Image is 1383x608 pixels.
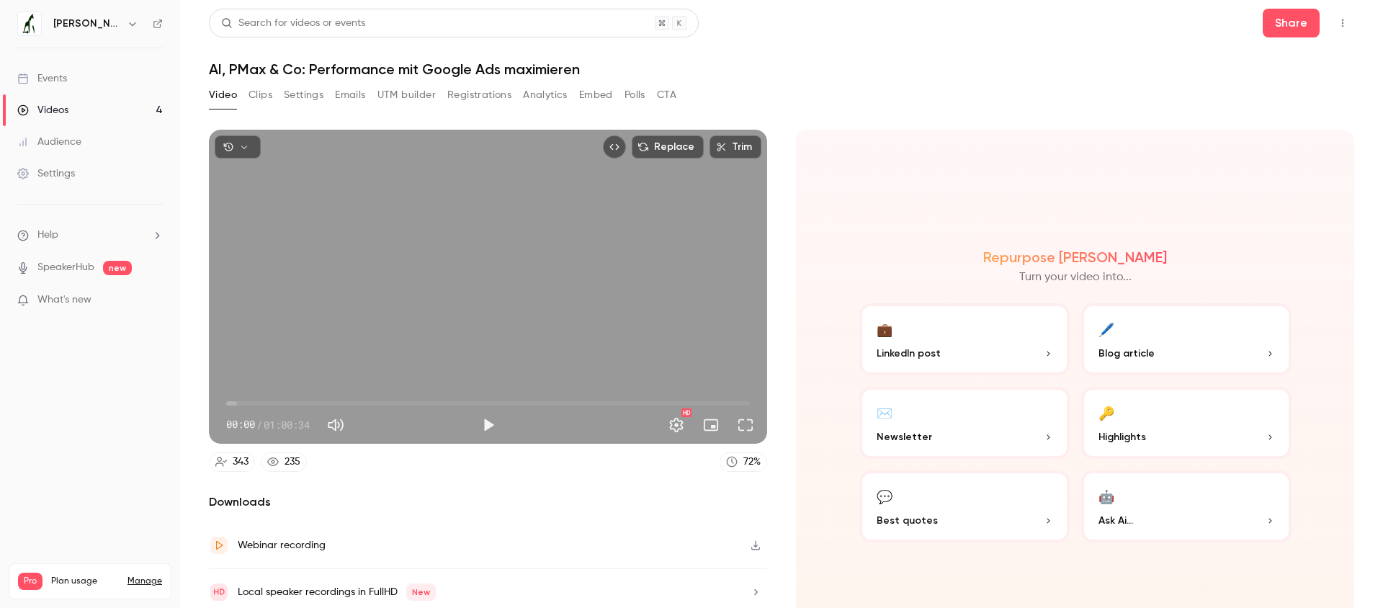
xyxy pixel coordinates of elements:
[284,84,323,107] button: Settings
[662,411,691,439] button: Settings
[983,249,1167,266] h2: Repurpose [PERSON_NAME]
[256,417,262,432] span: /
[877,485,892,507] div: 💬
[264,417,310,432] span: 01:00:34
[127,576,162,587] a: Manage
[17,135,81,149] div: Audience
[321,411,350,439] button: Mute
[17,166,75,181] div: Settings
[209,493,767,511] h2: Downloads
[731,411,760,439] button: Full screen
[877,346,941,361] span: LinkedIn post
[603,135,626,158] button: Embed video
[17,71,67,86] div: Events
[37,292,91,308] span: What's new
[681,408,691,417] div: HD
[877,513,938,528] span: Best quotes
[18,12,41,35] img: Jung von Matt IMPACT
[285,455,300,470] div: 235
[710,135,761,158] button: Trim
[877,318,892,340] div: 💼
[1098,401,1114,424] div: 🔑
[697,411,725,439] button: Turn on miniplayer
[523,84,568,107] button: Analytics
[18,573,42,590] span: Pro
[632,135,704,158] button: Replace
[1331,12,1354,35] button: Top Bar Actions
[1263,9,1320,37] button: Share
[17,228,163,243] li: help-dropdown-opener
[226,417,255,432] span: 00:00
[743,455,761,470] div: 72 %
[1098,346,1155,361] span: Blog article
[17,103,68,117] div: Videos
[447,84,511,107] button: Registrations
[249,84,272,107] button: Clips
[37,228,58,243] span: Help
[406,584,436,601] span: New
[1081,303,1292,375] button: 🖊️Blog article
[625,84,645,107] button: Polls
[53,17,121,31] h6: [PERSON_NAME] von [PERSON_NAME] IMPACT
[1098,485,1114,507] div: 🤖
[51,576,119,587] span: Plan usage
[859,303,1070,375] button: 💼LinkedIn post
[238,584,436,601] div: Local speaker recordings in FullHD
[233,455,249,470] div: 343
[221,16,365,31] div: Search for videos or events
[1081,387,1292,459] button: 🔑Highlights
[474,411,503,439] button: Play
[377,84,436,107] button: UTM builder
[209,452,255,472] a: 343
[859,387,1070,459] button: ✉️Newsletter
[859,470,1070,542] button: 💬Best quotes
[209,84,237,107] button: Video
[238,537,326,554] div: Webinar recording
[579,84,613,107] button: Embed
[226,417,310,432] div: 00:00
[209,61,1354,78] h1: AI, PMax & Co: Performance mit Google Ads maximieren
[261,452,307,472] a: 235
[877,401,892,424] div: ✉️
[103,261,132,275] span: new
[1098,318,1114,340] div: 🖊️
[1019,269,1132,286] p: Turn your video into...
[335,84,365,107] button: Emails
[1098,513,1133,528] span: Ask Ai...
[720,452,767,472] a: 72%
[37,260,94,275] a: SpeakerHub
[1098,429,1146,444] span: Highlights
[657,84,676,107] button: CTA
[146,294,163,307] iframe: Noticeable Trigger
[1081,470,1292,542] button: 🤖Ask Ai...
[877,429,932,444] span: Newsletter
